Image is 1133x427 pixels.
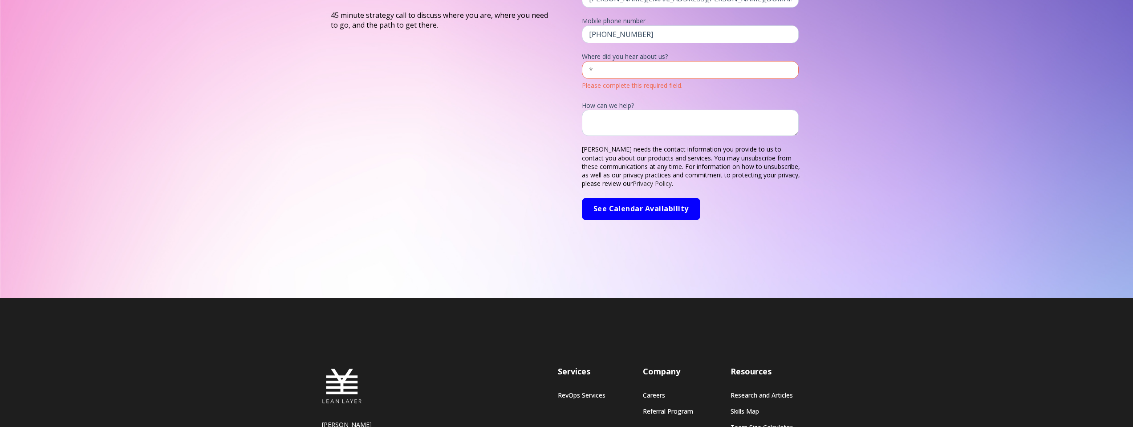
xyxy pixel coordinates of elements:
[331,10,552,30] p: 45 minute strategy call to discuss where you are, where you need to go, and the path to get there.
[322,366,362,406] img: Lean Layer
[643,407,693,415] a: Referral Program
[731,366,793,377] h3: Resources
[558,391,605,399] a: RevOps Services
[643,366,693,377] h3: Company
[643,391,693,399] a: Careers
[582,52,803,61] legend: Where did you hear about us?
[633,179,672,188] a: Privacy Policy
[582,16,803,25] legend: Mobile phone number
[731,391,793,399] a: Research and Articles
[582,101,803,110] legend: How can we help?
[731,407,793,415] a: Skills Map
[582,198,700,220] input: See Calendar Availability
[582,81,803,90] label: Please complete this required field.
[582,145,803,188] p: [PERSON_NAME] needs the contact information you provide to us to contact you about our products a...
[558,366,605,377] h3: Services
